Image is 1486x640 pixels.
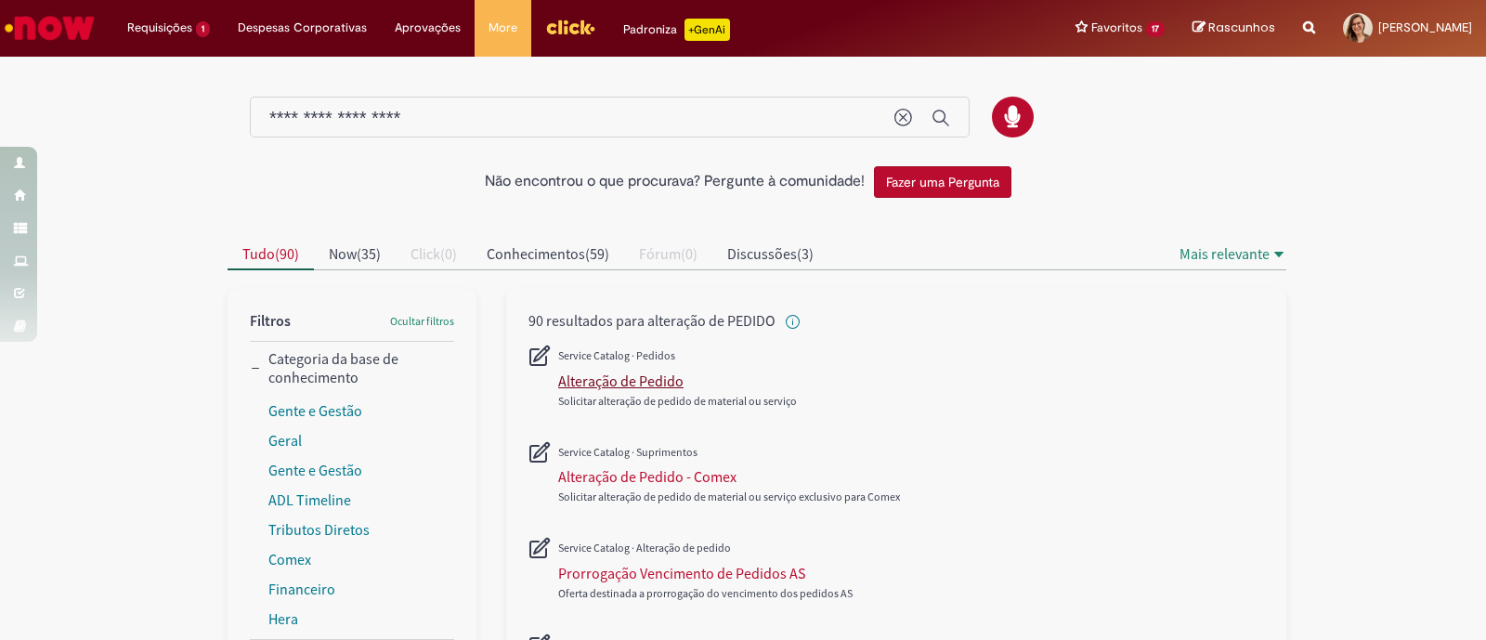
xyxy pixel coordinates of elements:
img: click_logo_yellow_360x200.png [545,13,595,41]
span: Favoritos [1091,19,1142,37]
h2: Não encontrou o que procurava? Pergunte à comunidade! [485,174,865,190]
a: Rascunhos [1193,20,1275,37]
div: Padroniza [623,19,730,41]
span: 17 [1146,21,1165,37]
span: More [489,19,517,37]
span: Requisições [127,19,192,37]
span: Aprovações [395,19,461,37]
button: Fazer uma Pergunta [874,166,1011,198]
span: [PERSON_NAME] [1378,20,1472,35]
img: ServiceNow [2,9,98,46]
span: 1 [196,21,210,37]
span: Despesas Corporativas [238,19,367,37]
span: Rascunhos [1208,19,1275,36]
p: +GenAi [684,19,730,41]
